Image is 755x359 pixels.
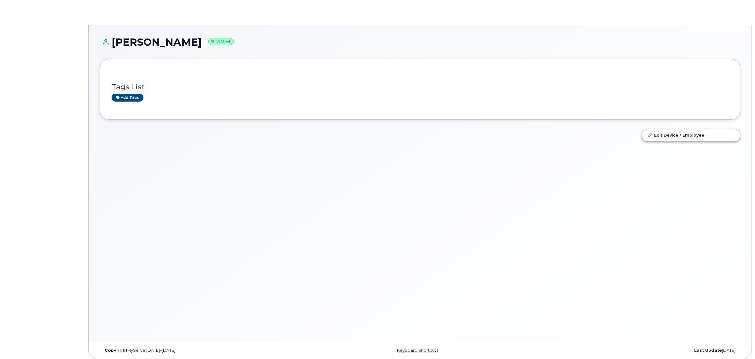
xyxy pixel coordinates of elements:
[208,38,234,45] small: Active
[527,348,740,353] div: [DATE]
[100,348,313,353] div: MyServe [DATE]–[DATE]
[100,37,740,48] h1: [PERSON_NAME]
[397,348,438,353] a: Keyboard Shortcuts
[642,129,740,141] a: Edit Device / Employee
[112,94,143,102] a: Add tags
[105,348,127,353] strong: Copyright
[112,83,729,91] h3: Tags List
[694,348,722,353] strong: Last Update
